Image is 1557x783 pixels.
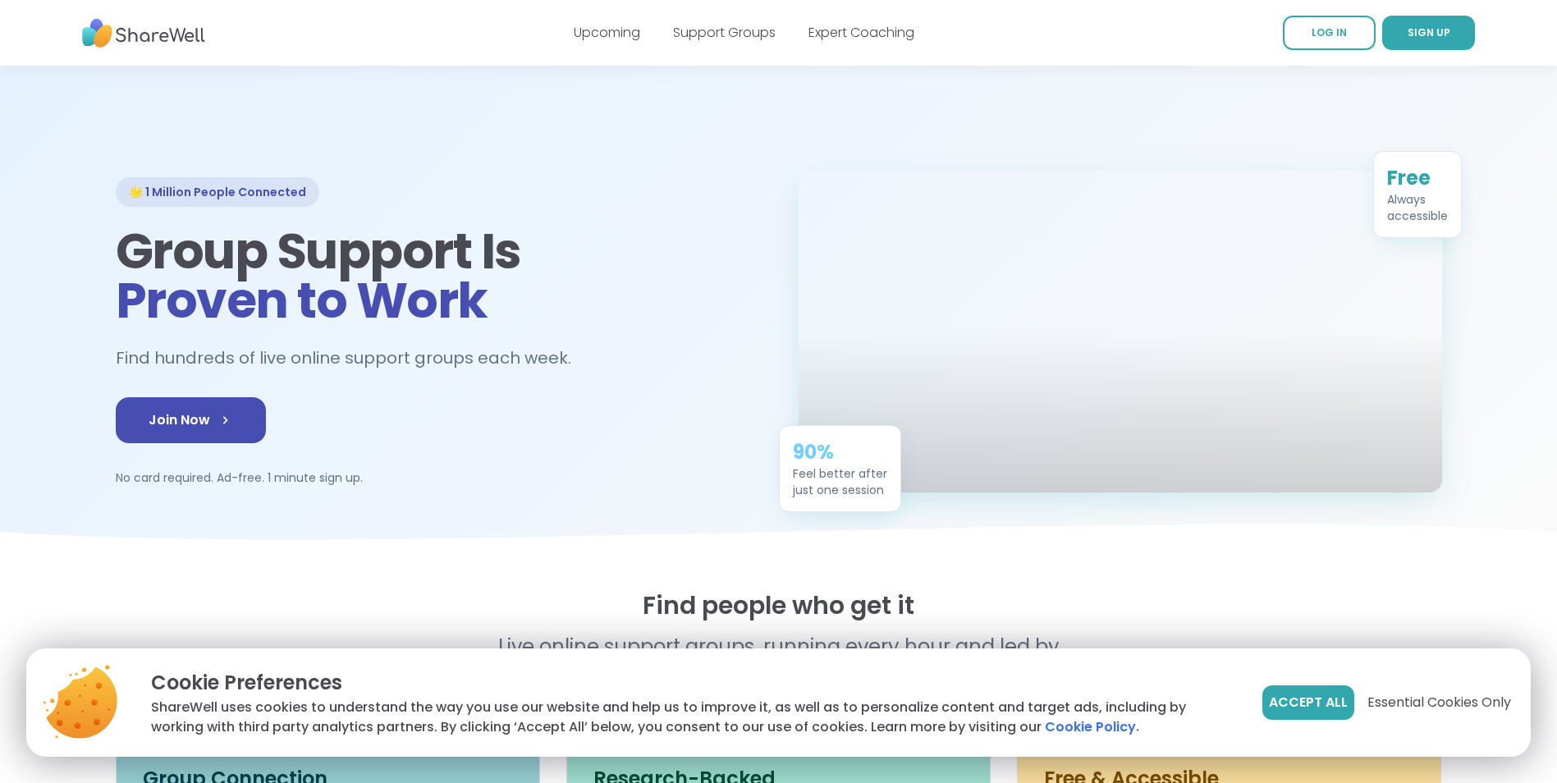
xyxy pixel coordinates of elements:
[673,23,776,42] a: Support Groups
[151,698,1236,737] p: ShareWell uses cookies to understand the way you use our website and help us to improve it, as we...
[116,227,759,325] h1: Group Support Is
[1283,16,1376,50] a: LOG IN
[1387,161,1448,187] div: Free
[116,397,266,443] a: Join Now
[808,23,914,42] a: Expert Coaching
[151,668,1236,698] p: Cookie Preferences
[464,634,1094,686] p: Live online support groups, running every hour and led by real people.
[1367,693,1511,712] span: Essential Cookies Only
[1382,16,1475,50] a: SIGN UP
[574,23,640,42] a: Upcoming
[1408,25,1450,39] span: SIGN UP
[1045,717,1139,737] a: Cookie Policy.
[149,410,233,430] span: Join Now
[116,591,1442,620] h2: Find people who get it
[116,177,319,207] div: 🌟 1 Million People Connected
[1312,25,1347,39] span: LOG IN
[82,11,205,56] img: ShareWell Nav Logo
[793,435,887,461] div: 90%
[1262,685,1354,720] button: Accept All
[116,345,588,372] h2: Find hundreds of live online support groups each week.
[793,461,887,494] div: Feel better after just one session
[116,266,488,335] span: Proven to Work
[116,469,759,486] p: No card required. Ad-free. 1 minute sign up.
[1269,693,1348,712] span: Accept All
[1387,187,1448,220] div: Always accessible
